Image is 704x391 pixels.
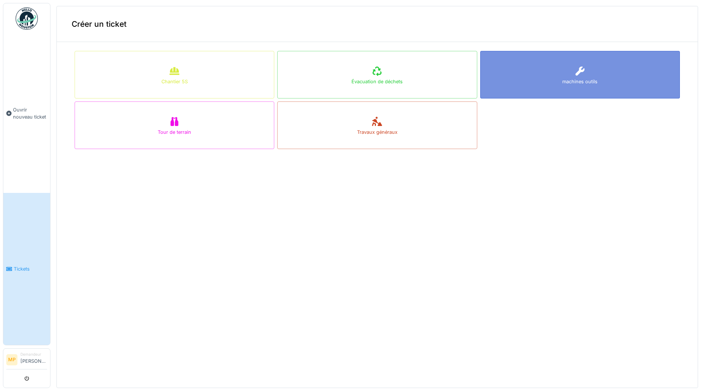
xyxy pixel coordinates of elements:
a: Ouvrir nouveau ticket [3,34,50,193]
div: machines outils [562,78,597,85]
li: MP [6,354,17,365]
a: Tickets [3,193,50,345]
a: MP Demandeur[PERSON_NAME] [6,352,47,369]
div: Tour de terrain [158,129,191,136]
span: Ouvrir nouveau ticket [13,106,47,120]
div: Créer un ticket [57,6,698,42]
div: Chantier 5S [161,78,188,85]
span: Tickets [14,265,47,272]
img: Badge_color-CXgf-gQk.svg [16,7,38,30]
div: Travaux généraux [357,129,397,136]
li: [PERSON_NAME] [20,352,47,368]
div: Demandeur [20,352,47,357]
div: Évacuation de déchets [351,78,403,85]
